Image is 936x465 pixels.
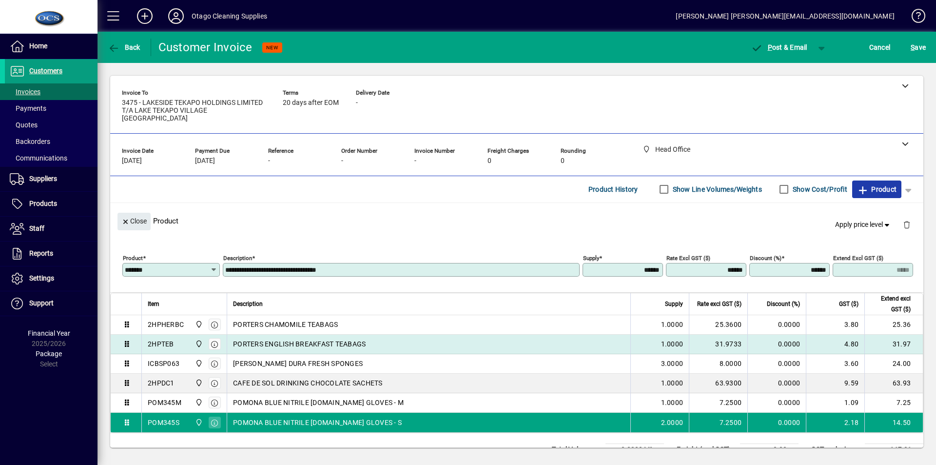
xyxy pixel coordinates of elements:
[233,339,366,349] span: PORTERS ENGLISH BREAKFAST TEABAGS
[695,339,741,349] div: 31.9733
[695,378,741,388] div: 63.9300
[148,398,181,407] div: POM345M
[867,39,893,56] button: Cancel
[695,359,741,368] div: 8.0000
[10,104,46,112] span: Payments
[5,167,97,191] a: Suppliers
[747,354,806,374] td: 0.0000
[864,354,923,374] td: 24.00
[672,444,740,455] td: Freight (excl GST)
[695,320,741,329] div: 25.3600
[97,39,151,56] app-page-header-button: Back
[852,181,901,198] button: Product
[160,7,192,25] button: Profile
[487,157,491,165] span: 0
[414,157,416,165] span: -
[121,213,147,229] span: Close
[5,266,97,291] a: Settings
[839,299,858,309] span: GST ($)
[911,43,915,51] span: S
[110,203,923,239] div: Product
[864,413,923,432] td: 14.50
[5,242,97,266] a: Reports
[585,181,642,198] button: Product History
[831,216,896,233] button: Apply price level
[193,319,204,330] span: Head Office
[193,358,204,369] span: Head Office
[10,138,50,145] span: Backorders
[5,291,97,316] a: Support
[5,192,97,216] a: Products
[341,157,343,165] span: -
[5,117,97,133] a: Quotes
[908,39,928,56] button: Save
[864,393,923,413] td: 7.25
[233,398,404,407] span: POMONA BLUE NITRILE [DOMAIN_NAME] GLOVES - M
[28,329,70,337] span: Financial Year
[697,299,741,309] span: Rate excl GST ($)
[806,354,864,374] td: 3.60
[671,184,762,194] label: Show Line Volumes/Weights
[193,378,204,388] span: Head Office
[661,418,683,427] span: 2.0000
[5,217,97,241] a: Staff
[193,397,204,408] span: Head Office
[10,121,38,129] span: Quotes
[747,335,806,354] td: 0.0000
[123,255,143,262] mat-label: Product
[29,299,54,307] span: Support
[895,220,918,228] app-page-header-button: Delete
[148,299,159,309] span: Item
[869,40,891,55] span: Cancel
[233,359,363,368] span: [PERSON_NAME] DURA FRESH SPONGES
[5,34,97,59] a: Home
[747,315,806,335] td: 0.0000
[561,157,565,165] span: 0
[865,444,923,455] td: 167.01
[661,339,683,349] span: 1.0000
[806,444,865,455] td: GST exclusive
[806,413,864,432] td: 2.18
[833,255,883,262] mat-label: Extend excl GST ($)
[5,133,97,150] a: Backorders
[233,418,402,427] span: POMONA BLUE NITRILE [DOMAIN_NAME] GLOVES - S
[666,255,710,262] mat-label: Rate excl GST ($)
[10,154,67,162] span: Communications
[806,315,864,335] td: 3.80
[895,213,918,236] button: Delete
[864,315,923,335] td: 25.36
[791,184,847,194] label: Show Cost/Profit
[29,67,62,75] span: Customers
[806,335,864,354] td: 4.80
[148,339,174,349] div: 2HPTEB
[148,320,184,329] div: 2HPHERBC
[750,255,781,262] mat-label: Discount (%)
[904,2,924,34] a: Knowledge Base
[29,42,47,50] span: Home
[747,393,806,413] td: 0.0000
[661,359,683,368] span: 3.0000
[588,182,638,197] span: Product History
[547,444,605,455] td: Total Volume
[29,249,53,257] span: Reports
[29,200,57,207] span: Products
[871,293,911,315] span: Extend excl GST ($)
[746,39,812,56] button: Post & Email
[148,378,175,388] div: 2HPDC1
[5,100,97,117] a: Payments
[583,255,599,262] mat-label: Supply
[233,320,338,329] span: PORTERS CHAMOMILE TEABAGS
[605,444,664,455] td: 0.0300 M³
[695,418,741,427] div: 7.2500
[864,335,923,354] td: 31.97
[740,444,799,455] td: 0.00
[148,418,179,427] div: POM345S
[661,320,683,329] span: 1.0000
[29,274,54,282] span: Settings
[767,299,800,309] span: Discount (%)
[108,43,140,51] span: Back
[233,299,263,309] span: Description
[661,378,683,388] span: 1.0000
[283,99,339,107] span: 20 days after EOM
[233,378,383,388] span: CAFE DE SOL DRINKING CHOCOLATE SACHETS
